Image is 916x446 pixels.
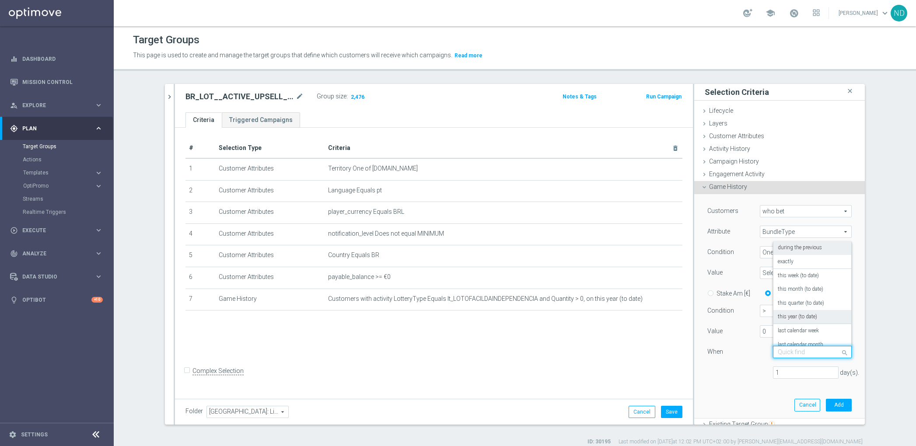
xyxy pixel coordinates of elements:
[94,249,103,258] i: keyboard_arrow_right
[838,7,891,20] a: [PERSON_NAME]keyboard_arrow_down
[328,295,643,303] span: Customers with activity LotteryType Equals lt_LOTOFACILDAINDEPENDENCIA and Quantity > 0, on this ...
[709,145,750,152] span: Activity History
[10,296,103,303] div: lightbulb Optibot +10
[215,289,325,310] td: Game History
[707,248,734,256] label: Condition
[10,250,103,257] button: track_changes Analyze keyboard_arrow_right
[707,207,738,215] label: Customers
[794,399,820,411] button: Cancel
[10,125,94,132] div: Plan
[185,91,294,102] h2: BR_LOT__ACTIVE_UPSELL__ALL_EMA_TAC_LT_TG
[778,296,847,310] div: this quarter (to date)
[94,124,103,132] i: keyboard_arrow_right
[880,8,890,18] span: keyboard_arrow_down
[185,180,215,202] td: 2
[215,138,325,158] th: Selection Type
[133,34,199,46] h1: Target Groups
[133,52,452,59] span: This page is used to create and manage the target groups that define which customers will receive...
[707,268,723,276] label: Value
[778,241,847,255] div: during the previous
[222,112,300,128] a: Triggered Campaigns
[10,102,103,109] div: person_search Explore keyboard_arrow_right
[707,348,723,355] label: When
[645,92,682,101] button: Run Campaign
[23,156,91,163] a: Actions
[661,406,682,418] button: Save
[215,245,325,267] td: Customer Attributes
[778,272,819,279] label: this week (to date)
[165,84,174,110] button: chevron_right
[707,227,730,235] label: Attribute
[454,51,483,60] button: Read more
[346,93,348,100] label: :
[10,250,18,258] i: track_changes
[23,169,103,176] button: Templates keyboard_arrow_right
[94,169,103,177] i: keyboard_arrow_right
[10,79,103,86] button: Mission Control
[328,230,444,237] span: notification_level Does not equal MINIMUM
[350,94,365,102] span: 2,476
[22,70,103,94] a: Mission Control
[185,289,215,310] td: 7
[778,282,847,296] div: this month (to date)
[23,140,113,153] div: Target Groups
[215,202,325,224] td: Customer Attributes
[709,171,765,178] span: Engagement Activity
[23,166,113,179] div: Templates
[9,431,17,439] i: settings
[94,226,103,234] i: keyboard_arrow_right
[215,223,325,245] td: Customer Attributes
[629,406,655,418] button: Cancel
[709,107,733,114] span: Lifecycle
[23,170,86,175] span: Templates
[672,145,679,152] i: delete_forever
[91,297,103,303] div: +10
[94,101,103,109] i: keyboard_arrow_right
[328,273,391,281] span: payable_balance >= €0
[23,183,94,188] div: OptiPromo
[766,8,775,18] span: school
[165,93,174,101] i: chevron_right
[778,314,817,321] label: this year (to date)
[23,170,94,175] div: Templates
[185,138,215,158] th: #
[22,228,94,233] span: Execute
[10,70,103,94] div: Mission Control
[185,112,222,128] a: Criteria
[328,165,418,172] span: Territory One of [DOMAIN_NAME]
[328,251,379,259] span: Country Equals BR
[21,432,48,437] a: Settings
[778,300,824,307] label: this quarter (to date)
[185,158,215,180] td: 1
[587,438,611,446] label: ID: 30195
[185,223,215,245] td: 4
[778,269,847,283] div: this week (to date)
[778,255,847,269] div: exactly
[778,310,847,324] div: this year (to date)
[826,399,852,411] button: Add
[192,367,244,375] label: Complex Selection
[10,101,18,109] i: person_search
[23,182,103,189] div: OptiPromo keyboard_arrow_right
[10,273,94,281] div: Data Studio
[296,91,304,102] i: mode_edit
[185,267,215,289] td: 6
[23,183,86,188] span: OptiPromo
[778,338,847,352] div: last calendar month
[778,324,847,338] div: last calendar week
[215,158,325,180] td: Customer Attributes
[23,192,113,206] div: Streams
[22,274,94,279] span: Data Studio
[778,328,819,334] label: last calendar week
[23,179,113,192] div: OptiPromo
[10,227,103,234] button: play_circle_outline Execute keyboard_arrow_right
[10,125,103,132] div: gps_fixed Plan keyboard_arrow_right
[619,438,863,446] label: Last modified on [DATE] at 12:02 PM UTC+02:00 by [PERSON_NAME][EMAIL_ADDRESS][DOMAIN_NAME]
[185,408,203,415] label: Folder
[94,272,103,281] i: keyboard_arrow_right
[709,183,747,190] span: Game History
[10,101,94,109] div: Explore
